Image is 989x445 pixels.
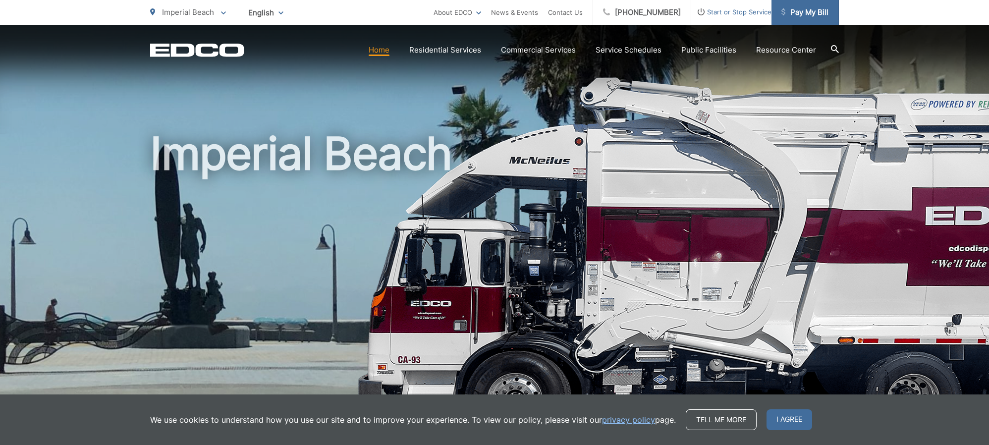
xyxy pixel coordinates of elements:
p: We use cookies to understand how you use our site and to improve your experience. To view our pol... [150,414,676,426]
a: Commercial Services [501,44,576,56]
span: I agree [767,409,812,430]
span: Pay My Bill [781,6,828,18]
span: English [241,4,291,21]
a: EDCD logo. Return to the homepage. [150,43,244,57]
a: Contact Us [548,6,583,18]
a: News & Events [491,6,538,18]
a: Public Facilities [681,44,736,56]
a: Resource Center [756,44,816,56]
a: privacy policy [602,414,655,426]
span: Imperial Beach [162,7,214,17]
a: About EDCO [434,6,481,18]
a: Home [369,44,389,56]
a: Tell me more [686,409,757,430]
h1: Imperial Beach [150,129,839,443]
a: Residential Services [409,44,481,56]
a: Service Schedules [596,44,661,56]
